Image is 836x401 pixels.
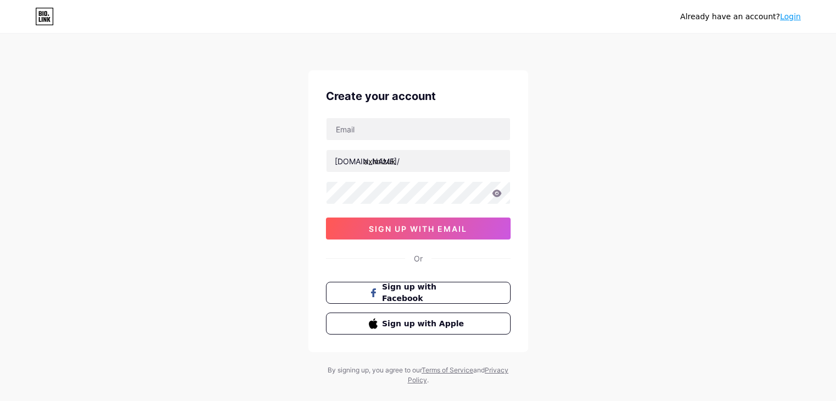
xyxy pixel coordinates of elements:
div: Already have an account? [680,11,801,23]
span: Sign up with Apple [382,318,467,330]
input: Email [326,118,510,140]
button: Sign up with Apple [326,313,511,335]
span: sign up with email [369,224,467,233]
button: Sign up with Facebook [326,282,511,304]
span: Sign up with Facebook [382,281,467,304]
div: [DOMAIN_NAME]/ [335,155,400,167]
a: Login [780,12,801,21]
button: sign up with email [326,218,511,240]
input: username [326,150,510,172]
div: Or [414,253,423,264]
a: Terms of Service [422,366,473,374]
div: By signing up, you agree to our and . [325,365,512,385]
div: Create your account [326,88,511,104]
